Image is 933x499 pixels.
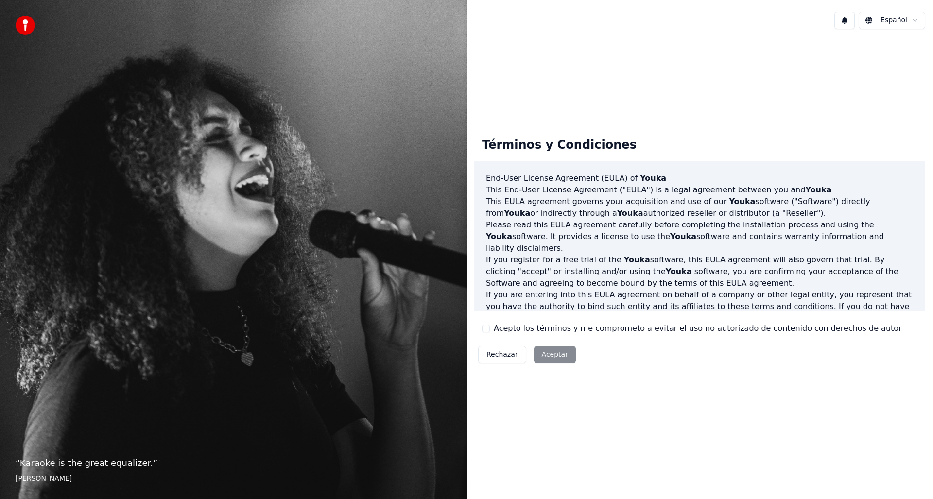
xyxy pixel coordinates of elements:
[640,173,666,183] span: Youka
[486,289,914,336] p: If you are entering into this EULA agreement on behalf of a company or other legal entity, you re...
[486,232,512,241] span: Youka
[474,130,644,161] div: Términos y Condiciones
[16,474,451,483] footer: [PERSON_NAME]
[617,208,643,218] span: Youka
[486,254,914,289] p: If you register for a free trial of the software, this EULA agreement will also govern that trial...
[666,267,692,276] span: Youka
[478,346,526,363] button: Rechazar
[16,456,451,470] p: “ Karaoke is the great equalizer. ”
[624,255,650,264] span: Youka
[494,323,902,334] label: Acepto los términos y me comprometo a evitar el uso no autorizado de contenido con derechos de autor
[504,208,530,218] span: Youka
[670,232,696,241] span: Youka
[16,16,35,35] img: youka
[729,197,755,206] span: Youka
[486,196,914,219] p: This EULA agreement governs your acquisition and use of our software ("Software") directly from o...
[486,219,914,254] p: Please read this EULA agreement carefully before completing the installation process and using th...
[486,184,914,196] p: This End-User License Agreement ("EULA") is a legal agreement between you and
[805,185,831,194] span: Youka
[486,172,914,184] h3: End-User License Agreement (EULA) of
